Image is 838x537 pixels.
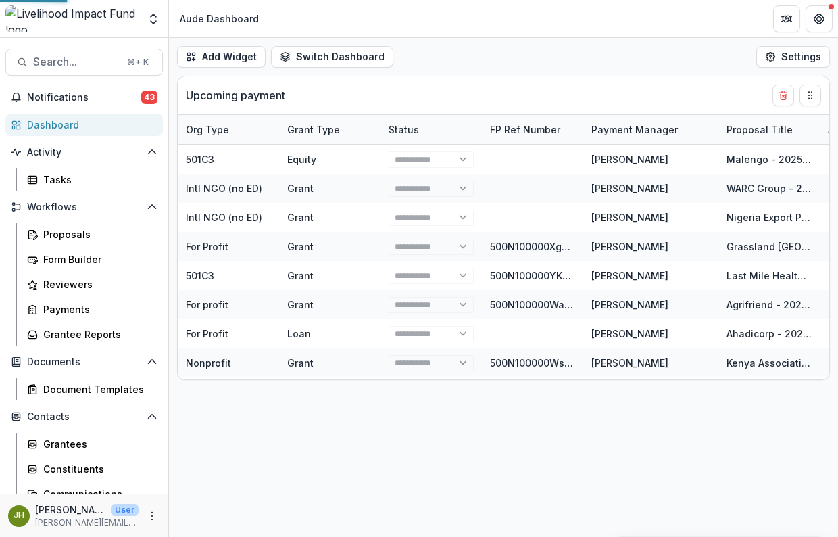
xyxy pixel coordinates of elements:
[806,5,833,32] button: Get Help
[718,122,801,137] div: Proposal Title
[287,298,314,312] div: Grant
[27,118,152,132] div: Dashboard
[22,378,163,400] a: Document Templates
[144,508,160,524] button: More
[279,115,380,144] div: Grant Type
[380,115,482,144] div: Status
[583,115,718,144] div: Payment Manager
[482,115,583,144] div: FP Ref Number
[22,298,163,321] a: Payments
[186,356,231,370] div: Nonprofit
[43,437,152,451] div: Grantees
[591,268,668,283] div: [PERSON_NAME]
[772,85,794,106] button: Delete card
[22,248,163,271] a: Form Builder
[180,11,259,26] div: Aude Dashboard
[591,181,668,195] div: [PERSON_NAME]
[5,49,163,76] button: Search...
[186,298,228,312] div: For profit
[726,356,812,370] div: Kenya Association of Manufacturers - 2025 GTKY Grant
[490,356,575,370] div: 500N100000WsoocIAB
[27,202,141,213] span: Workflows
[124,55,151,70] div: ⌘ + K
[43,487,152,501] div: Communications
[43,462,152,476] div: Constituents
[718,115,820,144] div: Proposal Title
[726,152,812,166] div: Malengo - 2025 Investment
[22,458,163,480] a: Constituents
[756,46,830,68] button: Settings
[591,239,668,254] div: [PERSON_NAME]
[482,122,568,137] div: FP Ref Number
[271,46,393,68] button: Switch Dashboard
[186,87,285,103] p: Upcoming payment
[186,152,214,166] div: 501C3
[43,227,152,241] div: Proposals
[591,152,668,166] div: [PERSON_NAME]
[141,91,157,104] span: 43
[5,87,163,108] button: Notifications43
[287,327,311,341] div: Loan
[490,268,575,283] div: 500N100000YK6H2IAL
[287,181,314,195] div: Grant
[186,327,228,341] div: For Profit
[43,327,152,342] div: Grantee Reports
[33,55,119,68] span: Search...
[27,92,141,103] span: Notifications
[591,327,668,341] div: [PERSON_NAME]
[35,503,105,517] p: [PERSON_NAME]
[726,327,812,341] div: Ahadicorp - 2024 Loan
[22,223,163,246] a: Proposals
[5,406,163,427] button: Open Contacts
[22,323,163,346] a: Grantee Reports
[799,85,821,106] button: Drag
[287,356,314,370] div: Grant
[14,511,24,520] div: Jeremy Hockenstein
[591,356,668,370] div: [PERSON_NAME]
[43,382,152,396] div: Document Templates
[5,351,163,373] button: Open Documents
[43,172,152,187] div: Tasks
[5,114,163,136] a: Dashboard
[380,122,427,137] div: Status
[287,239,314,254] div: Grant
[111,504,139,516] p: User
[726,181,812,195] div: WARC Group - 2025 Investment
[5,5,139,32] img: Livelihood Impact Fund logo
[726,298,812,312] div: Agrifriend - 2025 Follow on funding
[279,122,348,137] div: Grant Type
[178,115,279,144] div: Org type
[773,5,800,32] button: Partners
[174,9,264,28] nav: breadcrumb
[726,210,812,225] div: Nigeria Export Promotion Council - 2025 GTKY
[43,252,152,266] div: Form Builder
[178,122,237,137] div: Org type
[186,239,228,254] div: For Profit
[490,239,575,254] div: 500N100000XgsFYIAZ
[186,268,214,283] div: 501C3
[35,517,139,529] p: [PERSON_NAME][EMAIL_ADDRESS][DOMAIN_NAME]
[5,196,163,218] button: Open Workflows
[186,181,262,195] div: Intl NGO (no ED)
[27,356,141,368] span: Documents
[22,433,163,455] a: Grantees
[591,298,668,312] div: [PERSON_NAME]
[22,168,163,191] a: Tasks
[591,210,668,225] div: [PERSON_NAME]
[726,268,812,283] div: Last Mile Health - 2025 Grant
[287,152,316,166] div: Equity
[583,122,686,137] div: Payment Manager
[22,273,163,296] a: Reviewers
[27,147,141,158] span: Activity
[177,46,266,68] button: Add Widget
[144,5,163,32] button: Open entity switcher
[22,483,163,505] a: Communications
[726,239,812,254] div: Grassland [GEOGRAPHIC_DATA] - 2025 Grant (co-funding with Rippleworks)
[186,210,262,225] div: Intl NGO (no ED)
